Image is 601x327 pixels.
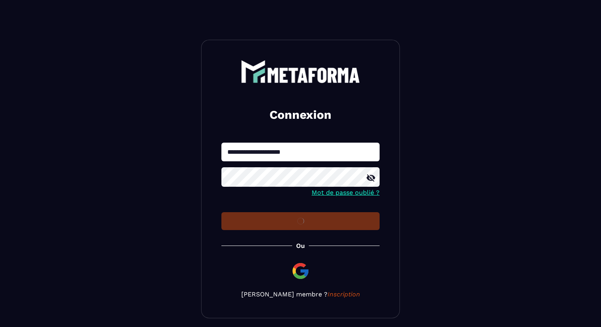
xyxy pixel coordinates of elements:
a: logo [221,60,380,83]
a: Mot de passe oublié ? [312,189,380,196]
img: google [291,261,310,281]
p: [PERSON_NAME] membre ? [221,290,380,298]
p: Ou [296,242,305,250]
img: logo [241,60,360,83]
a: Inscription [328,290,360,298]
h2: Connexion [231,107,370,123]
